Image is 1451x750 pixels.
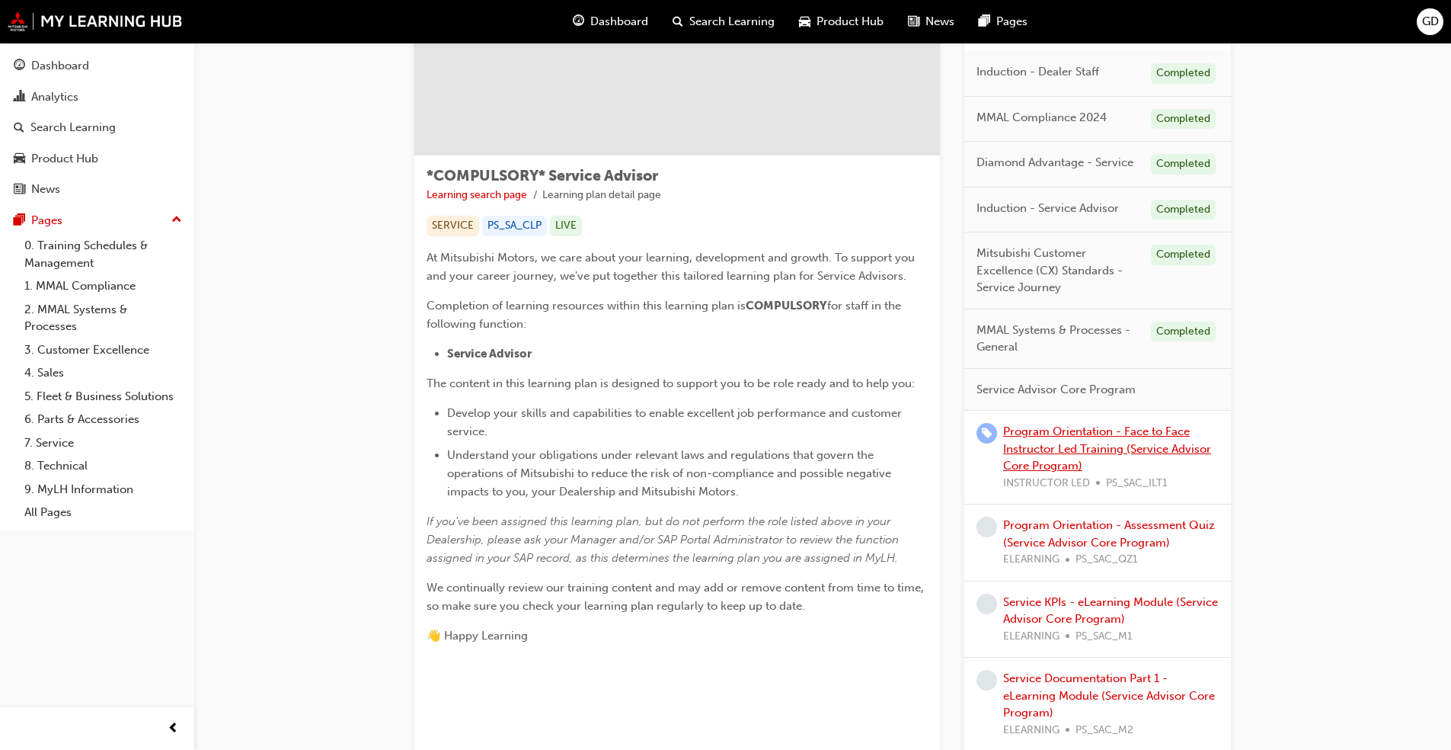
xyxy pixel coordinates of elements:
a: Learning search page [427,188,527,201]
span: learningRecordVerb_NONE-icon [976,594,997,614]
span: pages-icon [14,214,25,228]
span: learningRecordVerb_ENROLL-icon [976,423,997,444]
button: GD [1417,8,1443,35]
a: Dashboard [6,52,188,80]
div: SERVICE [427,216,479,236]
span: prev-icon [168,720,179,739]
a: 4. Sales [18,361,188,385]
a: pages-iconPages [967,6,1040,37]
span: *COMPULSORY* Service Advisor [427,167,658,184]
span: Induction - Service Advisor [976,200,1119,217]
a: guage-iconDashboard [561,6,660,37]
span: pages-icon [979,12,990,31]
div: Dashboard [31,57,89,75]
span: news-icon [908,12,919,31]
span: car-icon [14,152,25,166]
div: Analytics [31,88,78,106]
span: PS_SAC_M1 [1075,628,1133,646]
span: MMAL Systems & Processes - General [976,322,1139,356]
span: Product Hub [817,13,884,30]
span: search-icon [673,12,683,31]
a: Program Orientation - Face to Face Instructor Led Training (Service Advisor Core Program) [1003,425,1211,473]
span: news-icon [14,183,25,197]
span: At Mitsubishi Motors, we care about your learning, development and growth. To support you and you... [427,251,918,283]
button: Pages [6,207,188,235]
span: Search Learning [689,13,775,30]
span: COMPULSORY [746,299,827,312]
a: 8. Technical [18,454,188,478]
span: If you've been assigned this learning plan, but do not perform the role listed above in your Deal... [427,514,902,565]
a: Program Orientation - Assessment Quiz (Service Advisor Core Program) [1003,518,1215,550]
span: We continually review our training content and may add or remove content from time to time, so ma... [427,581,927,613]
div: PS_SA_CLP [482,216,547,236]
span: PS_SAC_M2 [1075,722,1133,739]
div: Search Learning [30,119,116,136]
a: 6. Parts & Accessories [18,408,188,431]
a: Service Documentation Part 1 - eLearning Module (Service Advisor Core Program) [1003,671,1215,720]
a: 5. Fleet & Business Solutions [18,385,188,409]
a: Search Learning [6,114,188,142]
a: Analytics [6,83,188,111]
img: mmal [8,11,183,31]
span: Service Advisor Core Program [976,381,1136,399]
div: Completed [1151,200,1216,220]
button: DashboardAnalyticsSearch LearningProduct HubNews [6,49,188,207]
span: PS_SAC_QZ1 [1075,551,1138,569]
span: News [925,13,954,30]
span: guage-icon [573,12,584,31]
span: Pages [996,13,1028,30]
a: 3. Customer Excellence [18,338,188,362]
a: 9. MyLH Information [18,478,188,502]
span: chart-icon [14,91,25,104]
span: Dashboard [590,13,648,30]
span: Develop your skills and capabilities to enable excellent job performance and customer service. [447,406,905,438]
span: for staff in the following function: [427,299,904,331]
span: guage-icon [14,59,25,73]
a: 7. Service [18,431,188,455]
span: Service Advisor [447,347,532,361]
div: Completed [1151,109,1216,130]
div: Completed [1151,63,1216,84]
span: MMAL Compliance 2024 [976,109,1107,127]
div: News [31,181,60,198]
span: learningRecordVerb_NONE-icon [976,517,997,537]
div: Pages [31,212,62,229]
span: ELEARNING [1003,722,1059,739]
a: news-iconNews [896,6,967,37]
span: Understand your obligations under relevant laws and regulations that govern the operations of Mit... [447,448,894,498]
a: 2. MMAL Systems & Processes [18,298,188,338]
a: 0. Training Schedules & Management [18,234,188,274]
span: GD [1422,13,1439,30]
span: Completion of learning resources within this learning plan is [427,299,746,312]
span: The content in this learning plan is designed to support you to be role ready and to help you: [427,377,915,390]
a: Service KPIs - eLearning Module (Service Advisor Core Program) [1003,595,1218,627]
a: car-iconProduct Hub [787,6,896,37]
span: ELEARNING [1003,551,1059,569]
span: Induction - Dealer Staff [976,63,1099,81]
span: Mitsubishi Customer Excellence (CX) Standards - Service Journey [976,245,1139,296]
span: ELEARNING [1003,628,1059,646]
span: Diamond Advantage - Service [976,154,1133,171]
span: 👋 Happy Learning [427,629,528,643]
span: INSTRUCTOR LED [1003,475,1090,492]
span: up-icon [171,210,182,230]
div: Completed [1151,154,1216,175]
li: Learning plan detail page [542,187,661,204]
a: News [6,175,188,204]
span: PS_SAC_ILT1 [1106,475,1168,492]
span: search-icon [14,121,24,135]
div: Product Hub [31,150,98,168]
span: car-icon [799,12,810,31]
div: LIVE [550,216,582,236]
span: learningRecordVerb_NONE-icon [976,670,997,691]
a: search-iconSearch Learning [660,6,787,37]
a: Product Hub [6,145,188,173]
a: All Pages [18,501,188,524]
div: Completed [1151,245,1216,265]
div: Completed [1151,322,1216,342]
a: 1. MMAL Compliance [18,274,188,298]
